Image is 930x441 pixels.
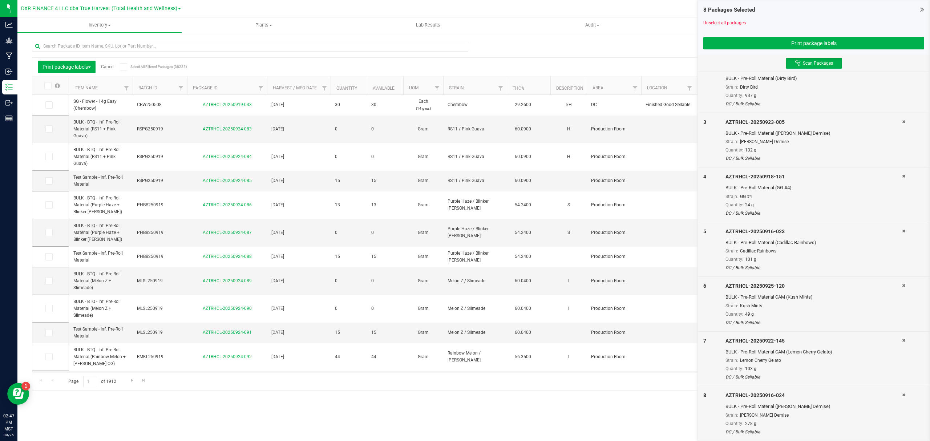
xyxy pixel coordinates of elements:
[725,319,902,326] div: DC / Bulk Sellable
[335,126,363,133] span: 0
[745,421,756,426] span: 278 g
[5,99,13,106] inline-svg: Outbound
[73,195,128,216] span: BULK - BTQ - Inf. Pre-Roll Material (Purple Haze + Blinker [PERSON_NAME])
[448,350,502,364] span: Rainbow Melon / [PERSON_NAME]
[448,198,502,212] span: Purple Haze / Blinker [PERSON_NAME]
[62,376,122,387] span: Page of 1912
[725,85,738,90] span: Strain:
[591,229,637,236] span: Production Room
[319,82,331,94] a: Filter
[591,153,637,160] span: Production Room
[271,202,326,209] span: [DATE]
[703,119,706,125] span: 3
[448,278,502,284] span: Melon Z / Slimeade
[703,228,706,234] span: 5
[555,201,582,209] div: S
[745,366,756,371] span: 103 g
[591,278,637,284] span: Production Room
[371,229,399,236] span: 0
[725,118,902,126] div: AZTRHCL-20250923-005
[725,248,738,254] span: Strain:
[740,194,752,199] span: GG #4
[725,366,743,371] span: Quantity:
[511,175,535,186] span: 60.0900
[740,303,762,308] span: Kush Mints
[271,126,326,133] span: [DATE]
[335,305,363,312] span: 0
[725,348,902,356] div: BULK - Pre-Roll Material CAM (Lemon Cherry Gelato)
[17,22,182,28] span: Inventory
[335,353,363,360] span: 44
[555,304,582,313] div: I
[137,126,183,133] span: RSPG250919
[21,5,177,12] span: DXR FINANCE 4 LLC dba True Harvest (Total Health and Wellness)
[591,253,637,260] span: Production Room
[591,177,637,184] span: Production Room
[182,17,346,33] a: Plants
[591,101,637,108] span: DC
[725,184,902,191] div: BULK - Pre-Roll Material (GG #4)
[408,305,439,312] span: Gram
[511,124,535,134] span: 60.0900
[271,229,326,236] span: [DATE]
[431,82,443,94] a: Filter
[74,85,98,90] a: Item Name
[137,305,183,312] span: MLSL250919
[130,65,167,69] span: Select All Filtered Packages (38235)
[271,278,326,284] span: [DATE]
[83,376,96,387] input: 1
[448,126,502,133] span: RS11 / Pink Guava
[725,93,743,98] span: Quantity:
[725,173,902,181] div: AZTRHCL-20250918-151
[745,312,754,317] span: 49 g
[745,257,756,262] span: 101 g
[371,126,399,133] span: 0
[346,17,510,33] a: Lab Results
[725,139,738,144] span: Strain:
[193,85,218,90] a: Package ID
[32,41,468,52] input: Search Package ID, Item Name, SKU, Lot or Part Number...
[510,17,674,33] a: Audit
[591,353,637,360] span: Production Room
[73,222,128,243] span: BULK - BTQ - Inf. Pre-Roll Material (Purple Haze + Blinker [PERSON_NAME])
[271,353,326,360] span: [DATE]
[271,329,326,336] span: [DATE]
[371,353,399,360] span: 44
[5,21,13,28] inline-svg: Analytics
[203,102,252,107] a: AZTRHCL-20250919-033
[335,278,363,284] span: 0
[73,298,128,319] span: BULK - BTQ - Inf. Pre-Roll Material (Melon Z + Slimeade)
[448,153,502,160] span: RS11 / Pink Guava
[684,82,696,94] a: Filter
[408,229,439,236] span: Gram
[73,174,128,188] span: Test Sample - Inf. Pre-Roll Material
[408,105,439,112] p: (14 g ea.)
[511,327,535,338] span: 60.0400
[255,82,267,94] a: Filter
[725,202,743,207] span: Quantity:
[725,312,743,317] span: Quantity:
[703,392,706,398] span: 8
[448,177,502,184] span: RS11 / Pink Guava
[510,22,674,28] span: Audit
[555,101,582,109] div: I/H
[511,227,535,238] span: 54.2400
[137,353,183,360] span: RMKL250919
[203,354,252,359] a: AZTRHCL-20250924-092
[271,177,326,184] span: [DATE]
[555,125,582,133] div: H
[38,61,96,73] button: Print package labels
[121,82,133,94] a: Filter
[5,84,13,91] inline-svg: Inventory
[725,358,738,363] span: Strain:
[555,228,582,237] div: S
[511,200,535,210] span: 54.2400
[408,329,439,336] span: Gram
[101,64,114,69] a: Cancel
[43,64,91,70] span: Print package labels
[73,146,128,167] span: BULK - BTQ - Inf. Pre-Roll Material (RS11 + Pink Guava)
[408,153,439,160] span: Gram
[703,174,706,179] span: 4
[448,101,502,108] span: Chembow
